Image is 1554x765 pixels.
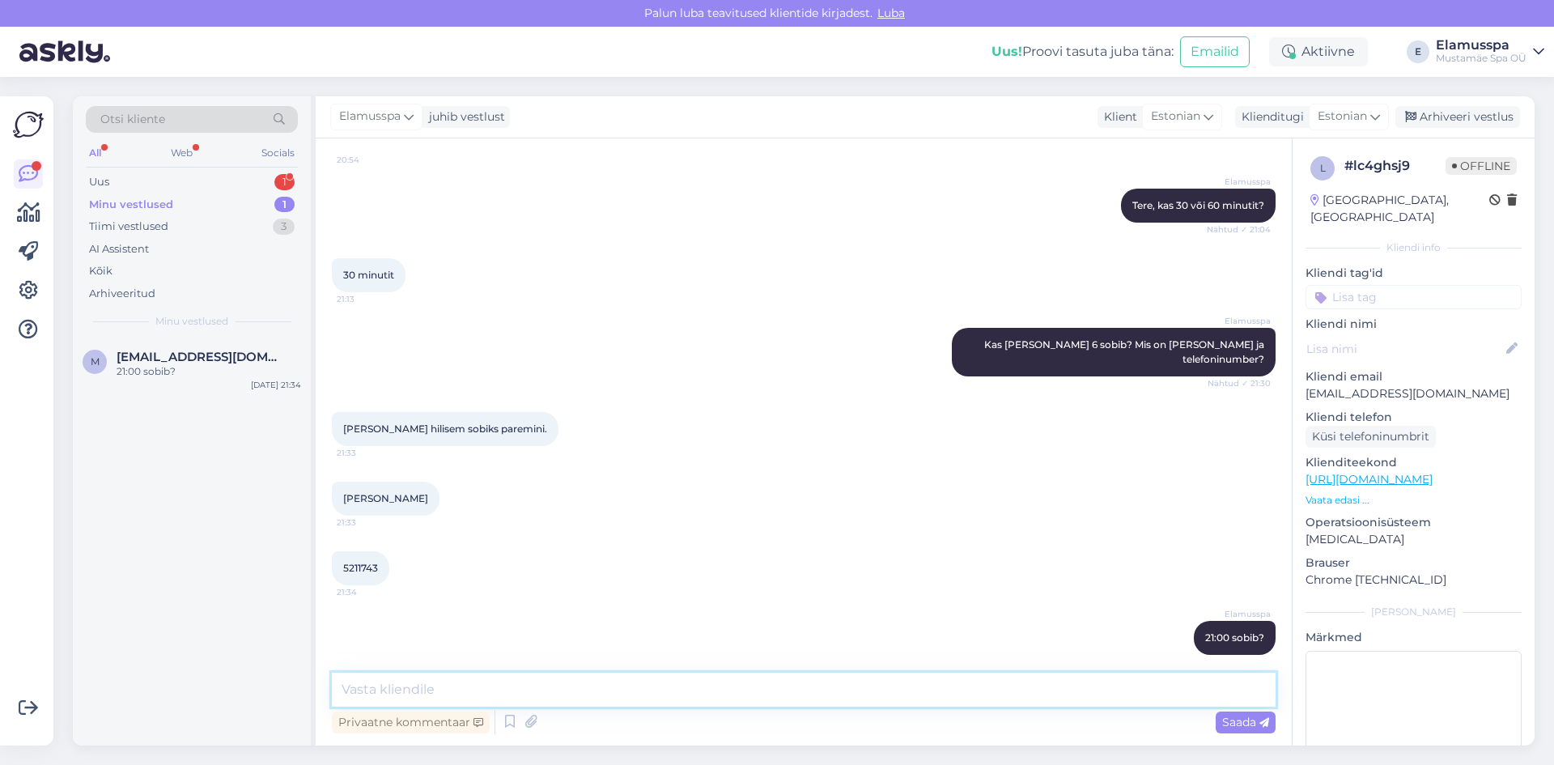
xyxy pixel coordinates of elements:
[337,516,397,529] span: 21:33
[343,423,547,435] span: [PERSON_NAME] hilisem sobiks paremini.
[1210,315,1271,327] span: Elamusspa
[1306,409,1522,426] p: Kliendi telefon
[337,154,397,166] span: 20:54
[1306,385,1522,402] p: [EMAIL_ADDRESS][DOMAIN_NAME]
[1269,37,1368,66] div: Aktiivne
[1344,156,1446,176] div: # lc4ghsj9
[1222,715,1269,729] span: Saada
[1235,108,1304,125] div: Klienditugi
[1407,40,1429,63] div: E
[155,314,228,329] span: Minu vestlused
[13,109,44,140] img: Askly Logo
[1306,340,1503,358] input: Lisa nimi
[337,447,397,459] span: 21:33
[1310,192,1489,226] div: [GEOGRAPHIC_DATA], [GEOGRAPHIC_DATA]
[337,586,397,598] span: 21:34
[339,108,401,125] span: Elamusspa
[100,111,165,128] span: Otsi kliente
[89,241,149,257] div: AI Assistent
[343,492,428,504] span: [PERSON_NAME]
[1306,368,1522,385] p: Kliendi email
[1306,531,1522,548] p: [MEDICAL_DATA]
[1395,106,1520,128] div: Arhiveeri vestlus
[1151,108,1200,125] span: Estonian
[273,219,295,235] div: 3
[343,562,378,574] span: 5211743
[1180,36,1250,67] button: Emailid
[91,355,100,368] span: m
[1306,605,1522,619] div: [PERSON_NAME]
[422,108,505,125] div: juhib vestlust
[89,219,168,235] div: Tiimi vestlused
[1306,555,1522,572] p: Brauser
[89,174,109,190] div: Uus
[274,197,295,213] div: 1
[168,142,196,164] div: Web
[1306,426,1436,448] div: Küsi telefoninumbrit
[117,350,285,364] span: merlekoha@gmail.com
[1318,108,1367,125] span: Estonian
[89,197,173,213] div: Minu vestlused
[1306,316,1522,333] p: Kliendi nimi
[89,263,113,279] div: Kõik
[332,712,490,733] div: Privaatne kommentaar
[991,44,1022,59] b: Uus!
[86,142,104,164] div: All
[1306,265,1522,282] p: Kliendi tag'id
[1306,472,1433,487] a: [URL][DOMAIN_NAME]
[873,6,910,20] span: Luba
[1306,454,1522,471] p: Klienditeekond
[1306,493,1522,508] p: Vaata edasi ...
[991,42,1174,62] div: Proovi tasuta juba täna:
[258,142,298,164] div: Socials
[1205,631,1264,644] span: 21:00 sobib?
[984,338,1267,365] span: Kas [PERSON_NAME] 6 sobib? Mis on [PERSON_NAME] ja telefoninumber?
[1306,572,1522,589] p: Chrome [TECHNICAL_ID]
[1210,608,1271,620] span: Elamusspa
[343,269,394,281] span: 30 minutit
[1098,108,1137,125] div: Klient
[1210,176,1271,188] span: Elamusspa
[1132,199,1264,211] span: Tere, kas 30 või 60 minutit?
[1210,656,1271,668] span: 22:07
[251,379,301,391] div: [DATE] 21:34
[117,364,301,379] div: 21:00 sobib?
[274,174,295,190] div: 1
[337,293,397,305] span: 21:13
[1320,162,1326,174] span: l
[1306,629,1522,646] p: Märkmed
[1436,52,1526,65] div: Mustamäe Spa OÜ
[1436,39,1526,52] div: Elamusspa
[1446,157,1517,175] span: Offline
[1306,285,1522,309] input: Lisa tag
[1208,377,1271,389] span: Nähtud ✓ 21:30
[1306,240,1522,255] div: Kliendi info
[89,286,155,302] div: Arhiveeritud
[1207,223,1271,236] span: Nähtud ✓ 21:04
[1436,39,1544,65] a: ElamusspaMustamäe Spa OÜ
[1306,514,1522,531] p: Operatsioonisüsteem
